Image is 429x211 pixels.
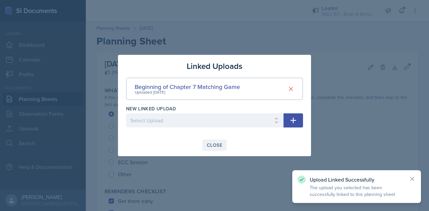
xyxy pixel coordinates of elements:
label: New Linked Upload [126,105,176,112]
div: Uploaded [DATE] [135,89,240,95]
h3: Linked Uploads [187,60,242,72]
p: Upload Linked Successfully [310,176,404,183]
button: Close [202,139,227,151]
div: Beginning of Chapter 7 Matching Game [135,82,240,91]
p: The upload you selected has been successfully linked to this planning sheet [310,184,404,198]
div: Close [207,142,222,148]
